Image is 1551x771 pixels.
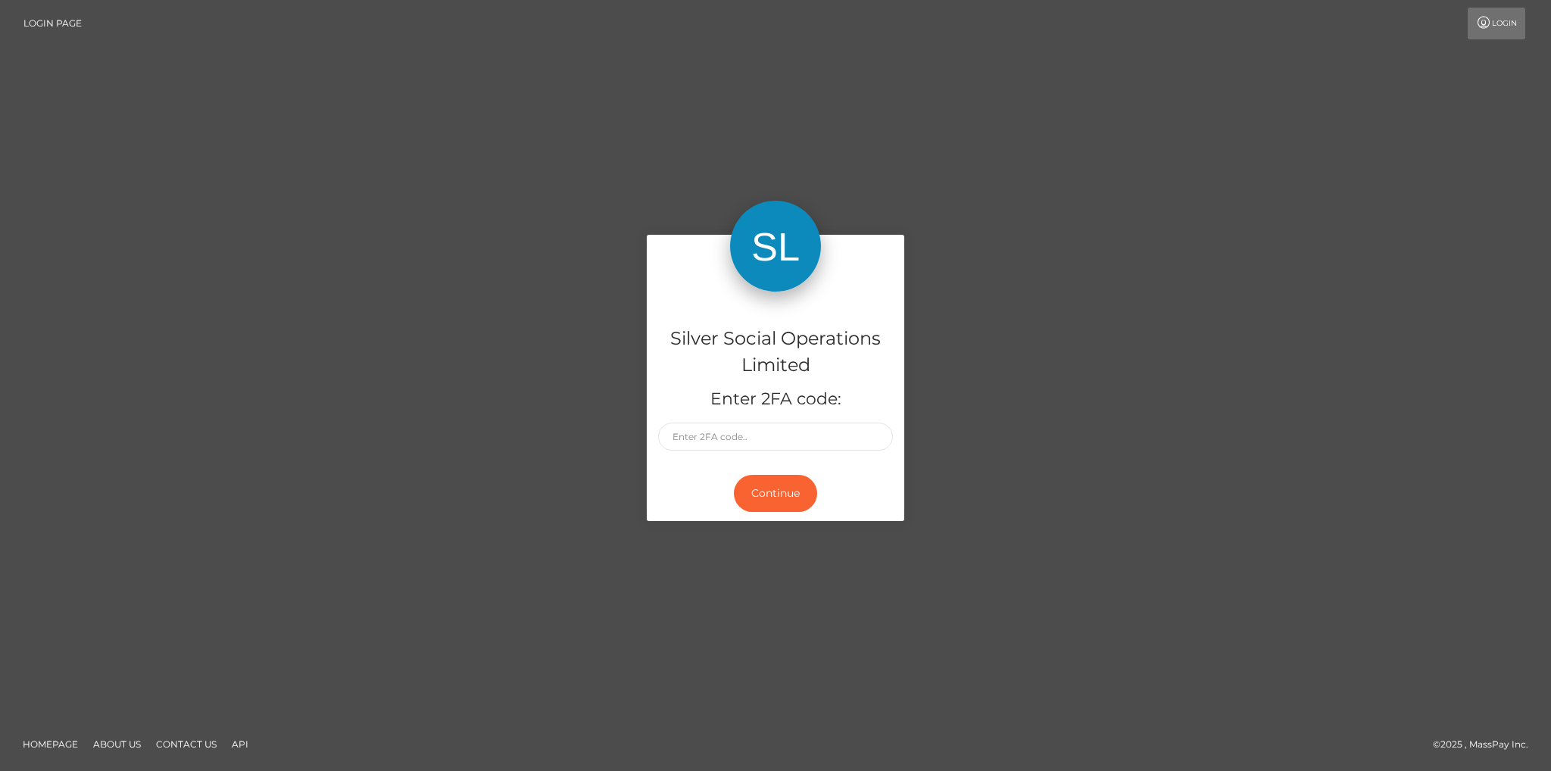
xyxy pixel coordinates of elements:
[658,326,893,379] h4: Silver Social Operations Limited
[23,8,82,39] a: Login Page
[658,423,893,451] input: Enter 2FA code..
[17,732,84,756] a: Homepage
[734,475,817,512] button: Continue
[87,732,147,756] a: About Us
[1433,736,1540,753] div: © 2025 , MassPay Inc.
[658,388,893,411] h5: Enter 2FA code:
[150,732,223,756] a: Contact Us
[730,201,821,292] img: Silver Social Operations Limited
[1468,8,1525,39] a: Login
[226,732,254,756] a: API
